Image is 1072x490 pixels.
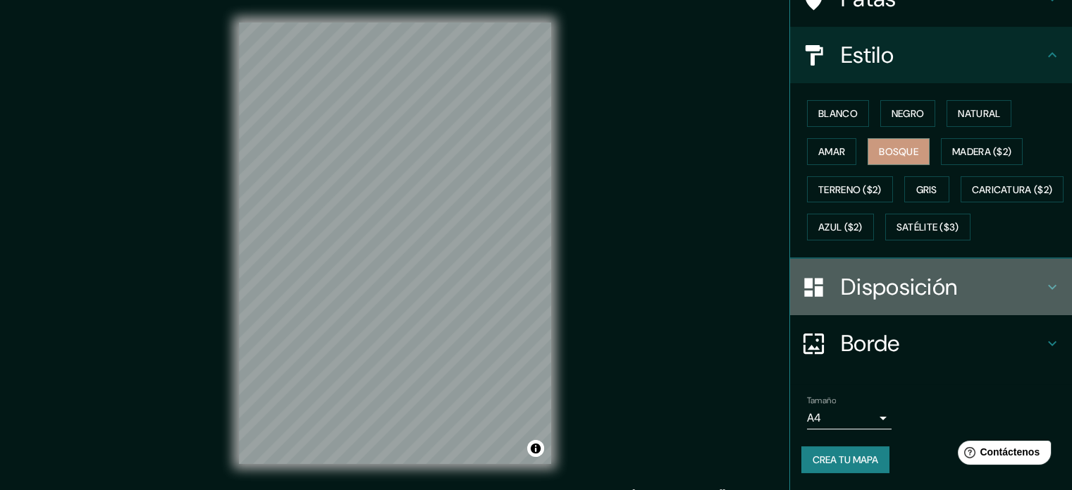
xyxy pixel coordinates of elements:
font: Tamaño [807,395,836,406]
button: Terreno ($2) [807,176,893,203]
font: Natural [958,107,1000,120]
button: Crea tu mapa [801,446,889,473]
font: Caricatura ($2) [972,183,1053,196]
button: Natural [947,100,1011,127]
font: Madera ($2) [952,145,1011,158]
button: Caricatura ($2) [961,176,1064,203]
button: Satélite ($3) [885,214,971,240]
button: Madera ($2) [941,138,1023,165]
font: Azul ($2) [818,221,863,234]
button: Bosque [868,138,930,165]
font: Crea tu mapa [813,453,878,466]
font: Terreno ($2) [818,183,882,196]
button: Activar o desactivar atribución [527,440,544,457]
button: Negro [880,100,936,127]
font: Bosque [879,145,918,158]
button: Amar [807,138,856,165]
font: Negro [892,107,925,120]
div: Estilo [790,27,1072,83]
div: A4 [807,407,892,429]
font: Gris [916,183,937,196]
font: Estilo [841,40,894,70]
canvas: Mapa [239,23,551,464]
font: Satélite ($3) [897,221,959,234]
div: Borde [790,315,1072,372]
font: Blanco [818,107,858,120]
button: Azul ($2) [807,214,874,240]
font: Borde [841,329,900,358]
font: A4 [807,410,821,425]
button: Blanco [807,100,869,127]
button: Gris [904,176,949,203]
iframe: Lanzador de widgets de ayuda [947,435,1056,474]
font: Amar [818,145,845,158]
div: Disposición [790,259,1072,315]
font: Disposición [841,272,957,302]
